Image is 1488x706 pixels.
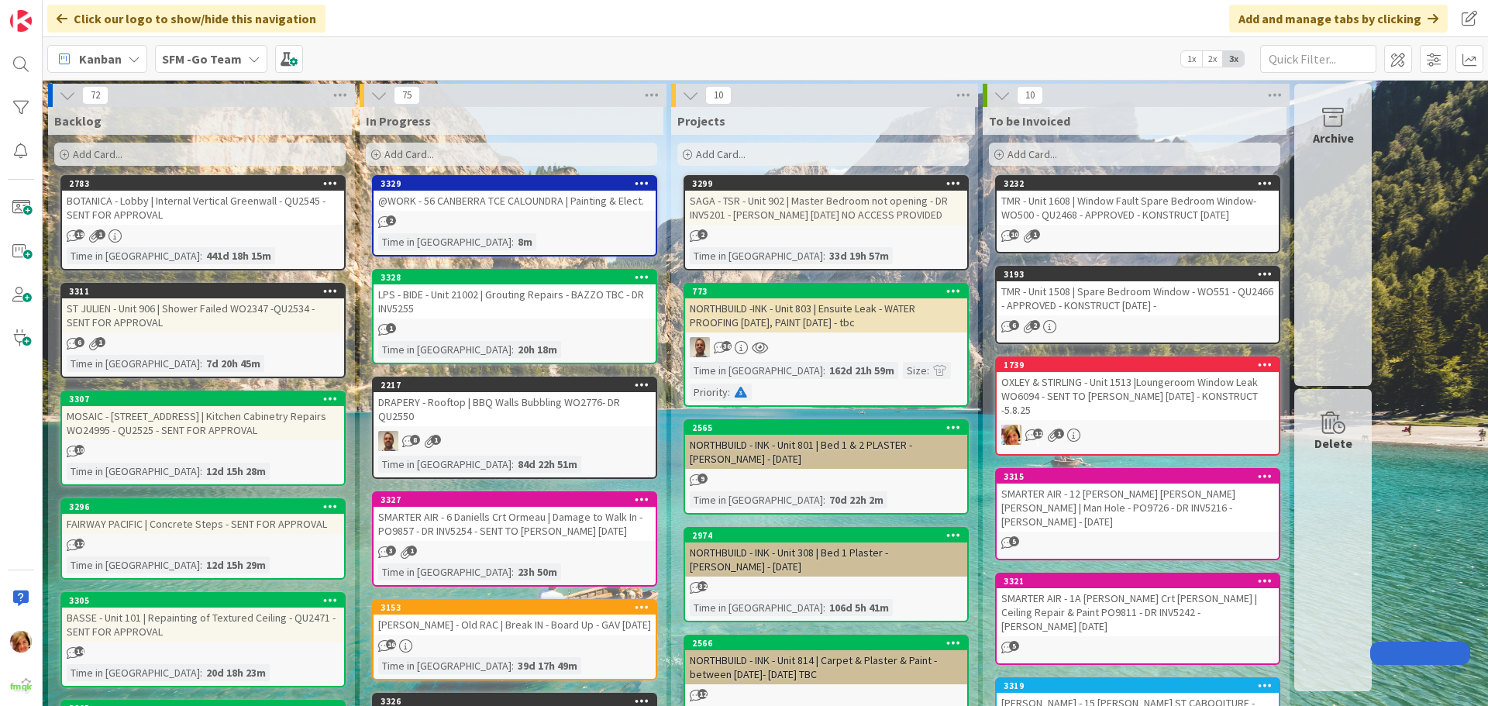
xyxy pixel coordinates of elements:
[47,5,325,33] div: Click our logo to show/hide this navigation
[1001,425,1021,445] img: KD
[511,233,514,250] span: :
[378,341,511,358] div: Time in [GEOGRAPHIC_DATA]
[1030,229,1040,239] span: 1
[690,247,823,264] div: Time in [GEOGRAPHIC_DATA]
[1004,680,1279,691] div: 3319
[995,356,1280,456] a: 1739OXLEY & STIRLING - Unit 1513 |Loungeroom Window Leak WO6094 - SENT TO [PERSON_NAME] [DATE] - ...
[74,229,84,239] span: 19
[692,530,967,541] div: 2974
[62,514,344,534] div: FAIRWAY PACIFIC | Concrete Steps - SENT FOR APPROVAL
[823,247,825,264] span: :
[67,247,200,264] div: Time in [GEOGRAPHIC_DATA]
[825,599,893,616] div: 106d 5h 41m
[997,574,1279,636] div: 3321SMARTER AIR - 1A [PERSON_NAME] Crt [PERSON_NAME] | Ceiling Repair & Paint PO9811 - DR INV5242...
[1004,360,1279,370] div: 1739
[692,638,967,649] div: 2566
[692,286,967,297] div: 773
[60,498,346,580] a: 3296FAIRWAY PACIFIC | Concrete Steps - SENT FOR APPROVALTime in [GEOGRAPHIC_DATA]:12d 15h 29m
[374,601,656,615] div: 3153
[722,341,732,351] span: 36
[54,113,102,129] span: Backlog
[997,358,1279,420] div: 1739OXLEY & STIRLING - Unit 1513 |Loungeroom Window Leak WO6094 - SENT TO [PERSON_NAME] [DATE] - ...
[162,51,242,67] b: SFM -Go Team
[1033,429,1043,439] span: 123
[685,421,967,435] div: 2565
[69,501,344,512] div: 3296
[67,664,200,681] div: Time in [GEOGRAPHIC_DATA]
[60,592,346,687] a: 3305BASSE - Unit 101 | Repainting of Textured Ceiling - QU2471 - SENT FOR APPROVALTime in [GEOGRA...
[381,272,656,283] div: 3328
[995,573,1280,665] a: 3321SMARTER AIR - 1A [PERSON_NAME] Crt [PERSON_NAME] | Ceiling Repair & Paint PO9811 - DR INV5242...
[685,542,967,577] div: NORTHBUILD - INK - Unit 308 | Bed 1 Plaster - [PERSON_NAME] - [DATE]
[372,377,657,479] a: 2217DRAPERY - Rooftop | BBQ Walls Bubbling WO2776- DR QU2550SDTime in [GEOGRAPHIC_DATA]:84d 22h 51m
[697,689,708,699] span: 12
[697,474,708,484] span: 9
[74,445,84,455] span: 10
[997,177,1279,191] div: 3232
[685,284,967,332] div: 773NORTHBUILD -INK - Unit 803 | Ensuite Leak - WATER PROOFING [DATE], PAINT [DATE] - tbc
[374,177,656,191] div: 3329
[1181,51,1202,67] span: 1x
[374,431,656,451] div: SD
[374,507,656,541] div: SMARTER AIR - 6 Daniells Crt Ormeau | Damage to Walk In - PO9857 - DR INV5254 - SENT TO [PERSON_N...
[690,337,710,357] img: SD
[690,384,728,401] div: Priority
[410,435,420,445] span: 8
[95,337,105,347] span: 1
[685,435,967,469] div: NORTHBUILD - INK - Unit 801 | Bed 1 & 2 PLASTER - [PERSON_NAME] - [DATE]
[200,355,202,372] span: :
[1004,269,1279,280] div: 3193
[997,177,1279,225] div: 3232TMR - Unit 1608 | Window Fault Spare Bedroom Window- WO500 - QU2468 - APPROVED - KONSTRUCT [D...
[696,147,746,161] span: Add Card...
[514,456,581,473] div: 84d 22h 51m
[374,378,656,392] div: 2217
[374,601,656,635] div: 3153[PERSON_NAME] - Old RAC | Break IN - Board Up - GAV [DATE]
[60,391,346,486] a: 3307MOSAIC - [STREET_ADDRESS] | Kitchen Cabinetry Repairs WO24995 - QU2525 - SENT FOR APPROVALTim...
[200,556,202,573] span: :
[378,431,398,451] img: SD
[1009,320,1019,330] span: 6
[374,493,656,541] div: 3327SMARTER AIR - 6 Daniells Crt Ormeau | Damage to Walk In - PO9857 - DR INV5254 - SENT TO [PERS...
[685,421,967,469] div: 2565NORTHBUILD - INK - Unit 801 | Bed 1 & 2 PLASTER - [PERSON_NAME] - [DATE]
[690,491,823,508] div: Time in [GEOGRAPHIC_DATA]
[200,463,202,480] span: :
[62,177,344,191] div: 2783
[1004,576,1279,587] div: 3321
[685,337,967,357] div: SD
[927,362,929,379] span: :
[514,233,536,250] div: 8m
[62,298,344,332] div: ST JULIEN - Unit 906 | Shower Failed WO2347 -QU2534 - SENT FOR APPROVAL
[374,270,656,284] div: 3328
[67,463,200,480] div: Time in [GEOGRAPHIC_DATA]
[1004,471,1279,482] div: 3315
[381,602,656,613] div: 3153
[95,229,105,239] span: 1
[62,500,344,534] div: 3296FAIRWAY PACIFIC | Concrete Steps - SENT FOR APPROVAL
[1017,86,1043,105] span: 10
[366,113,431,129] span: In Progress
[62,500,344,514] div: 3296
[372,599,657,680] a: 3153[PERSON_NAME] - Old RAC | Break IN - Board Up - GAV [DATE]Time in [GEOGRAPHIC_DATA]:39d 17h 49m
[997,267,1279,315] div: 3193TMR - Unit 1508 | Spare Bedroom Window - WO551 - QU2466 - APPROVED - KONSTRUCT [DATE] -
[684,419,969,515] a: 2565NORTHBUILD - INK - Unit 801 | Bed 1 & 2 PLASTER - [PERSON_NAME] - [DATE]Time in [GEOGRAPHIC_D...
[997,679,1279,693] div: 3319
[386,215,396,226] span: 2
[995,266,1280,344] a: 3193TMR - Unit 1508 | Spare Bedroom Window - WO551 - QU2466 - APPROVED - KONSTRUCT [DATE] -
[1202,51,1223,67] span: 2x
[69,178,344,189] div: 2783
[684,175,969,270] a: 3299SAGA - TSR - Unit 902 | Master Bedroom not opening - DR INV5201 - [PERSON_NAME] [DATE] NO ACC...
[511,341,514,358] span: :
[374,191,656,211] div: @WORK - 56 CANBERRA TCE CALOUNDRA | Painting & Elect.
[1313,129,1354,147] div: Archive
[407,546,417,556] span: 1
[62,284,344,332] div: 3311ST JULIEN - Unit 906 | Shower Failed WO2347 -QU2534 - SENT FOR APPROVAL
[62,392,344,440] div: 3307MOSAIC - [STREET_ADDRESS] | Kitchen Cabinetry Repairs WO24995 - QU2525 - SENT FOR APPROVAL
[381,178,656,189] div: 3329
[67,355,200,372] div: Time in [GEOGRAPHIC_DATA]
[431,435,441,445] span: 1
[685,191,967,225] div: SAGA - TSR - Unit 902 | Master Bedroom not opening - DR INV5201 - [PERSON_NAME] [DATE] NO ACCESS ...
[685,636,967,684] div: 2566NORTHBUILD - INK - Unit 814 | Carpet & Plaster & Paint - between [DATE]- [DATE] TBC
[62,191,344,225] div: BOTANICA - Lobby | Internal Vertical Greenwall - QU2545 - SENT FOR APPROVAL
[374,615,656,635] div: [PERSON_NAME] - Old RAC | Break IN - Board Up - GAV [DATE]
[378,233,511,250] div: Time in [GEOGRAPHIC_DATA]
